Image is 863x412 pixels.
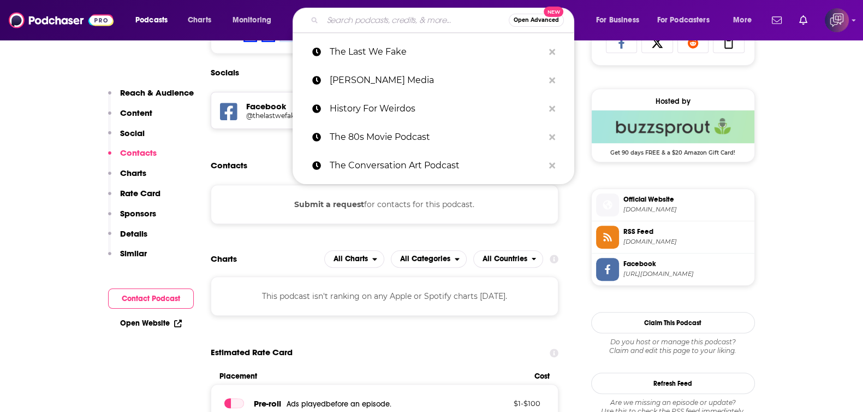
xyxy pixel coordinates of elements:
[9,10,114,31] img: Podchaser - Follow, Share and Rate Podcasts
[108,289,194,309] button: Contact Podcast
[330,151,544,180] p: The Conversation Art Podcast
[211,185,559,224] div: for contacts for this podcast.
[108,168,146,188] button: Charts
[641,32,673,53] a: Share on X/Twitter
[473,250,544,268] h2: Countries
[303,8,585,33] div: Search podcasts, credits, & more...
[181,11,218,29] a: Charts
[677,32,709,53] a: Share on Reddit
[286,399,391,409] span: Ads played before an episode .
[330,95,544,123] p: History For Weirdos
[591,373,755,394] button: Refresh Feed
[120,108,152,118] p: Content
[330,66,544,95] p: Michael Parker Media
[483,255,527,263] span: All Countries
[825,8,849,32] button: Show profile menu
[596,13,639,28] span: For Business
[219,372,526,381] span: Placement
[294,198,364,210] button: Submit a request
[596,258,750,281] a: Facebook[URL][DOMAIN_NAME]
[733,13,752,28] span: More
[120,148,157,158] p: Contacts
[324,250,384,268] button: open menu
[623,238,750,246] span: feeds.buzzsprout.com
[473,250,544,268] button: open menu
[108,188,160,208] button: Rate Card
[509,14,564,27] button: Open AdvancedNew
[767,11,786,30] a: Show notifications dropdown
[514,17,559,23] span: Open Advanced
[120,188,160,198] p: Rate Card
[623,259,750,269] span: Facebook
[334,255,368,263] span: All Charts
[606,32,638,53] a: Share on Facebook
[623,227,750,237] span: RSS Feed
[293,151,574,180] a: The Conversation Art Podcast
[713,32,745,53] a: Copy Link
[246,101,510,111] h5: Facebook
[120,228,147,239] p: Details
[324,250,384,268] h2: Platforms
[623,205,750,214] span: thelastwefake.buzzsprout.com
[233,13,271,28] span: Monitoring
[591,338,755,355] div: Claim and edit this page to your liking.
[293,38,574,66] a: The Last We Fake
[120,208,156,219] p: Sponsors
[323,11,509,29] input: Search podcasts, credits, & more...
[128,11,182,29] button: open menu
[592,110,754,143] img: Buzzsprout Deal: Get 90 days FREE & a $20 Amazon Gift Card!
[120,128,145,138] p: Social
[246,111,510,120] a: @thelastwefakefictionpodcast
[120,87,194,98] p: Reach & Audience
[657,13,710,28] span: For Podcasters
[596,193,750,216] a: Official Website[DOMAIN_NAME]
[188,13,211,28] span: Charts
[108,148,157,168] button: Contacts
[120,319,182,328] a: Open Website
[623,270,750,278] span: https://www.facebook.com/thelastwefakefictionpodcast
[211,276,559,316] div: This podcast isn't ranking on any Apple or Spotify charts [DATE].
[108,248,147,268] button: Similar
[211,342,293,363] span: Estimated Rate Card
[120,248,147,258] p: Similar
[330,123,544,151] p: The 80s Movie Podcast
[591,312,755,333] button: Claim This Podcast
[825,8,849,32] img: User Profile
[650,11,725,29] button: open menu
[623,195,750,204] span: Official Website
[108,228,147,249] button: Details
[596,226,750,249] a: RSS Feed[DOMAIN_NAME]
[108,128,145,148] button: Social
[330,38,544,66] p: The Last We Fake
[544,7,563,17] span: New
[120,168,146,178] p: Charts
[211,155,247,176] h2: Contacts
[592,110,754,155] a: Buzzsprout Deal: Get 90 days FREE & a $20 Amazon Gift Card!
[211,254,237,264] h2: Charts
[592,97,754,106] div: Hosted by
[391,250,467,268] h2: Categories
[400,255,450,263] span: All Categories
[795,11,812,30] a: Show notifications dropdown
[293,95,574,123] a: History For Weirdos
[246,111,421,120] h5: @thelastwefakefictionpodcast
[534,372,550,381] span: Cost
[293,66,574,95] a: [PERSON_NAME] Media
[591,338,755,346] span: Do you host or manage this podcast?
[211,62,239,83] h2: Socials
[469,399,540,408] p: $ 1 - $ 100
[588,11,653,29] button: open menu
[725,11,765,29] button: open menu
[253,398,281,409] span: Pre -roll
[391,250,467,268] button: open menu
[293,123,574,151] a: The 80s Movie Podcast
[135,13,168,28] span: Podcasts
[108,87,194,108] button: Reach & Audience
[108,208,156,228] button: Sponsors
[592,143,754,156] span: Get 90 days FREE & a $20 Amazon Gift Card!
[825,8,849,32] span: Logged in as corioliscompany
[225,11,285,29] button: open menu
[108,108,152,128] button: Content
